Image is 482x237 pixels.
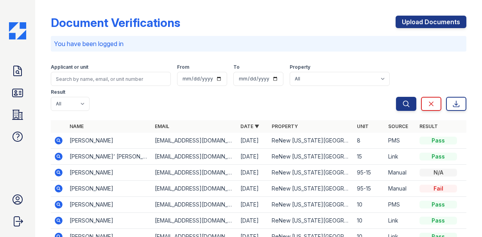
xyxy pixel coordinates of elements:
[152,133,237,149] td: [EMAIL_ADDRESS][DOMAIN_NAME]
[290,64,310,70] label: Property
[419,123,438,129] a: Result
[354,149,385,165] td: 15
[152,213,237,229] td: [EMAIL_ADDRESS][DOMAIN_NAME]
[385,149,416,165] td: Link
[152,197,237,213] td: [EMAIL_ADDRESS][DOMAIN_NAME]
[269,149,354,165] td: ReNew [US_STATE][GEOGRAPHIC_DATA]
[272,123,298,129] a: Property
[51,89,65,95] label: Result
[354,197,385,213] td: 10
[66,197,152,213] td: [PERSON_NAME]
[66,149,152,165] td: [PERSON_NAME]’ [PERSON_NAME]
[419,217,457,225] div: Pass
[419,153,457,160] div: Pass
[155,123,169,129] a: Email
[419,201,457,208] div: Pass
[385,213,416,229] td: Link
[9,22,26,39] img: CE_Icon_Blue-c292c112584629df590d857e76928e9f676e5b41ef8f769ba2f05ee15b207248.png
[152,165,237,181] td: [EMAIL_ADDRESS][DOMAIN_NAME]
[240,123,259,129] a: Date ▼
[396,16,466,28] a: Upload Documents
[269,165,354,181] td: ReNew [US_STATE][GEOGRAPHIC_DATA]
[357,123,369,129] a: Unit
[354,213,385,229] td: 10
[233,64,240,70] label: To
[66,165,152,181] td: [PERSON_NAME]
[237,133,269,149] td: [DATE]
[237,149,269,165] td: [DATE]
[70,123,84,129] a: Name
[152,181,237,197] td: [EMAIL_ADDRESS][DOMAIN_NAME]
[269,197,354,213] td: ReNew [US_STATE][GEOGRAPHIC_DATA]
[237,197,269,213] td: [DATE]
[269,181,354,197] td: ReNew [US_STATE][GEOGRAPHIC_DATA]
[388,123,408,129] a: Source
[237,213,269,229] td: [DATE]
[237,181,269,197] td: [DATE]
[354,165,385,181] td: 95-15
[177,64,189,70] label: From
[66,133,152,149] td: [PERSON_NAME]
[237,165,269,181] td: [DATE]
[419,185,457,192] div: Fail
[354,181,385,197] td: 95-15
[385,133,416,149] td: PMS
[419,169,457,176] div: N/A
[66,181,152,197] td: [PERSON_NAME]
[51,64,88,70] label: Applicant or unit
[152,149,237,165] td: [EMAIL_ADDRESS][DOMAIN_NAME]
[385,181,416,197] td: Manual
[51,16,180,30] div: Document Verifications
[269,213,354,229] td: ReNew [US_STATE][GEOGRAPHIC_DATA]
[385,197,416,213] td: PMS
[354,133,385,149] td: 8
[54,39,463,48] p: You have been logged in
[51,72,171,86] input: Search by name, email, or unit number
[66,213,152,229] td: [PERSON_NAME]
[385,165,416,181] td: Manual
[419,137,457,144] div: Pass
[269,133,354,149] td: ReNew [US_STATE][GEOGRAPHIC_DATA]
